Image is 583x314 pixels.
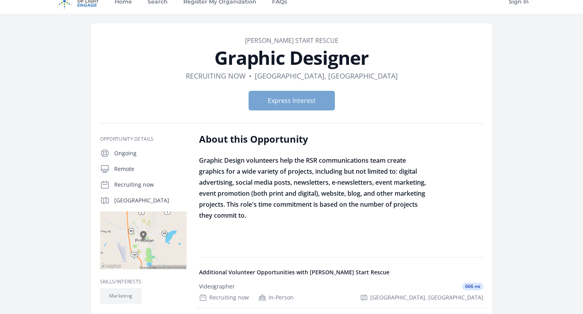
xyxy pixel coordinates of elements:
h3: Opportunity Details [100,136,186,142]
span: Graphic Design volunteers help the RSR communications team create graphics for a wide variety of ... [199,156,426,220]
li: Marketing [100,288,142,304]
div: Videographer [199,283,235,290]
div: • [249,70,252,81]
p: [GEOGRAPHIC_DATA] [114,196,186,204]
p: Recruiting now [114,181,186,189]
p: Ongoing [114,149,186,157]
img: Map [100,211,186,269]
a: Videographer 666 mi Recruiting now In-Person [GEOGRAPHIC_DATA], [GEOGRAPHIC_DATA] [196,276,486,308]
a: [PERSON_NAME] Start Rescue [245,36,338,45]
div: Recruiting now [199,294,249,301]
p: Remote [114,165,186,173]
button: Express Interest [249,91,335,110]
h1: Graphic Designer [100,48,483,67]
h3: Skills/Interests [100,279,186,285]
dd: Recruiting now [186,70,246,81]
span: [GEOGRAPHIC_DATA], [GEOGRAPHIC_DATA] [370,294,483,301]
h2: About this Opportunity [199,133,429,145]
dd: [GEOGRAPHIC_DATA], [GEOGRAPHIC_DATA] [255,70,398,81]
span: 666 mi [462,283,483,290]
div: In-Person [258,294,294,301]
h4: Additional Volunteer Opportunities with [PERSON_NAME] Start Rescue [199,268,483,276]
